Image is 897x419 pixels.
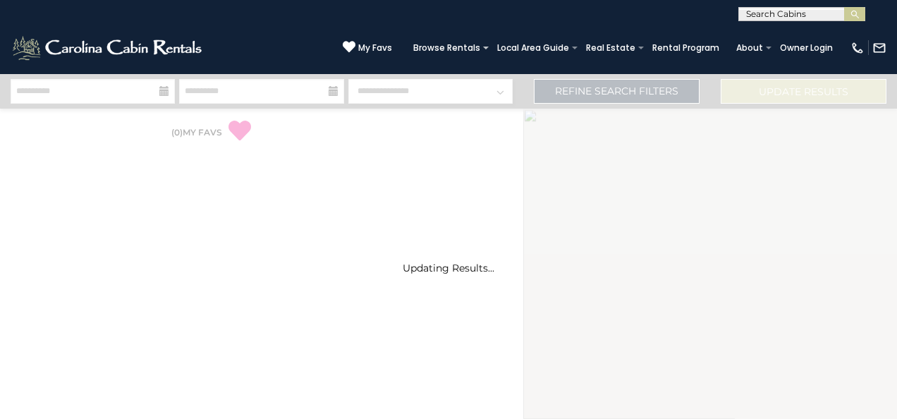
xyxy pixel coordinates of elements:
img: phone-regular-white.png [850,41,865,55]
span: My Favs [358,42,392,54]
a: My Favs [343,40,392,55]
a: About [729,38,770,58]
img: White-1-2.png [11,34,206,62]
a: Real Estate [579,38,642,58]
a: Rental Program [645,38,726,58]
a: Local Area Guide [490,38,576,58]
a: Owner Login [773,38,840,58]
a: Browse Rentals [406,38,487,58]
img: mail-regular-white.png [872,41,886,55]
